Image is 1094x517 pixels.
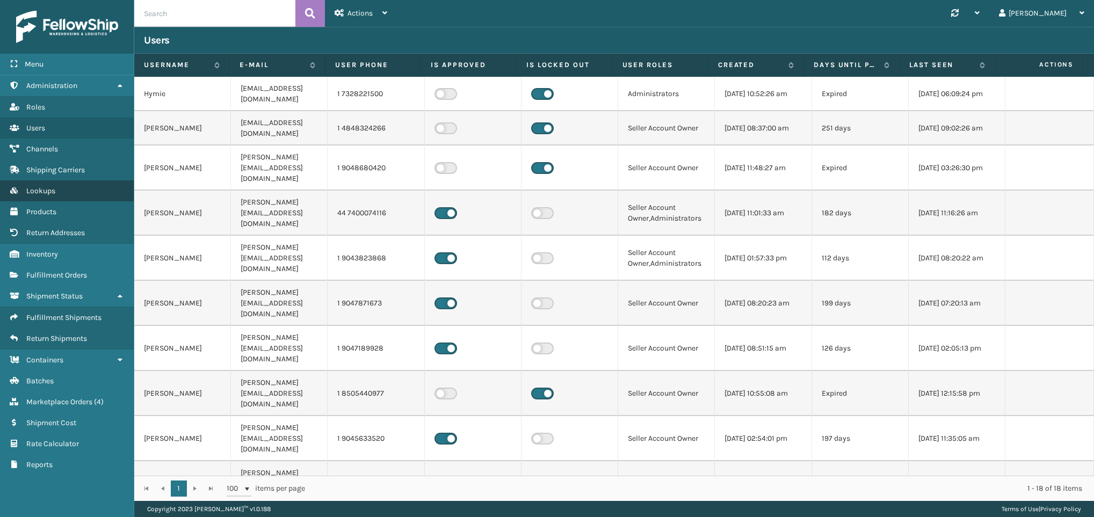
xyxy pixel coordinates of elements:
[431,60,506,70] label: Is Approved
[26,355,63,365] span: Containers
[715,281,812,326] td: [DATE] 08:20:23 am
[909,416,1005,461] td: [DATE] 11:35:05 am
[26,144,58,154] span: Channels
[26,418,76,427] span: Shipment Cost
[328,461,424,506] td: 1 8633700699
[320,483,1082,494] div: 1 - 18 of 18 items
[618,145,715,191] td: Seller Account Owner
[618,371,715,416] td: Seller Account Owner
[715,371,812,416] td: [DATE] 10:55:08 am
[812,281,909,326] td: 199 days
[26,165,85,174] span: Shipping Carriers
[231,281,328,326] td: [PERSON_NAME][EMAIL_ADDRESS][DOMAIN_NAME]
[26,81,77,90] span: Administration
[227,483,243,494] span: 100
[618,77,715,111] td: Administrators
[26,376,54,385] span: Batches
[715,77,812,111] td: [DATE] 10:52:26 am
[231,236,328,281] td: [PERSON_NAME][EMAIL_ADDRESS][DOMAIN_NAME]
[812,77,909,111] td: Expired
[26,228,85,237] span: Return Addresses
[26,123,45,133] span: Users
[328,326,424,371] td: 1 9047189928
[618,236,715,281] td: Seller Account Owner,Administrators
[812,145,909,191] td: Expired
[26,186,55,195] span: Lookups
[812,416,909,461] td: 197 days
[134,145,231,191] td: [PERSON_NAME]
[26,250,58,259] span: Inventory
[909,145,1005,191] td: [DATE] 03:26:30 pm
[26,103,45,112] span: Roles
[715,461,812,506] td: [DATE] 02:42:38 pm
[812,111,909,145] td: 251 days
[26,397,92,406] span: Marketplace Orders
[328,191,424,236] td: 44 7400074116
[909,281,1005,326] td: [DATE] 07:20:13 am
[134,326,231,371] td: [PERSON_NAME]
[1002,501,1081,517] div: |
[231,191,328,236] td: [PERSON_NAME][EMAIL_ADDRESS][DOMAIN_NAME]
[909,77,1005,111] td: [DATE] 06:09:24 pm
[812,371,909,416] td: Expired
[26,460,53,469] span: Reports
[26,334,87,343] span: Return Shipments
[347,9,373,18] span: Actions
[328,416,424,461] td: 1 9045633520
[618,111,715,145] td: Seller Account Owner
[718,60,783,70] label: Created
[526,60,602,70] label: Is Locked Out
[231,326,328,371] td: [PERSON_NAME][EMAIL_ADDRESS][DOMAIN_NAME]
[909,461,1005,506] td: [DATE] 03:55:10 pm
[618,191,715,236] td: Seller Account Owner,Administrators
[335,60,411,70] label: User phone
[812,326,909,371] td: 126 days
[144,60,209,70] label: Username
[147,501,271,517] p: Copyright 2023 [PERSON_NAME]™ v 1.0.188
[618,416,715,461] td: Seller Account Owner
[134,77,231,111] td: Hymie
[328,111,424,145] td: 1 4848324266
[231,77,328,111] td: [EMAIL_ADDRESS][DOMAIN_NAME]
[715,145,812,191] td: [DATE] 11:48:27 am
[26,439,79,448] span: Rate Calculator
[622,60,698,70] label: User Roles
[231,371,328,416] td: [PERSON_NAME][EMAIL_ADDRESS][DOMAIN_NAME]
[909,60,974,70] label: Last Seen
[328,281,424,326] td: 1 9047871673
[144,34,170,47] h3: Users
[231,461,328,506] td: [PERSON_NAME][EMAIL_ADDRESS][DOMAIN_NAME]
[134,281,231,326] td: [PERSON_NAME]
[715,111,812,145] td: [DATE] 08:37:00 am
[618,461,715,506] td: Seller Account Owner
[715,326,812,371] td: [DATE] 08:51:15 am
[715,416,812,461] td: [DATE] 02:54:01 pm
[909,111,1005,145] td: [DATE] 09:02:26 am
[26,271,87,280] span: Fulfillment Orders
[618,281,715,326] td: Seller Account Owner
[1040,505,1081,513] a: Privacy Policy
[134,371,231,416] td: [PERSON_NAME]
[231,416,328,461] td: [PERSON_NAME][EMAIL_ADDRESS][DOMAIN_NAME]
[134,461,231,506] td: [PERSON_NAME]
[909,371,1005,416] td: [DATE] 12:15:58 pm
[134,111,231,145] td: [PERSON_NAME]
[618,326,715,371] td: Seller Account Owner
[231,111,328,145] td: [EMAIL_ADDRESS][DOMAIN_NAME]
[134,416,231,461] td: [PERSON_NAME]
[814,60,879,70] label: Days until password expires
[26,207,56,216] span: Products
[134,236,231,281] td: [PERSON_NAME]
[1002,505,1039,513] a: Terms of Use
[25,60,44,69] span: Menu
[715,191,812,236] td: [DATE] 11:01:33 am
[171,480,187,497] a: 1
[909,236,1005,281] td: [DATE] 08:20:22 am
[909,326,1005,371] td: [DATE] 02:05:13 pm
[240,60,305,70] label: E-mail
[26,292,83,301] span: Shipment Status
[16,11,118,43] img: logo
[812,236,909,281] td: 112 days
[231,145,328,191] td: [PERSON_NAME][EMAIL_ADDRESS][DOMAIN_NAME]
[26,313,102,322] span: Fulfillment Shipments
